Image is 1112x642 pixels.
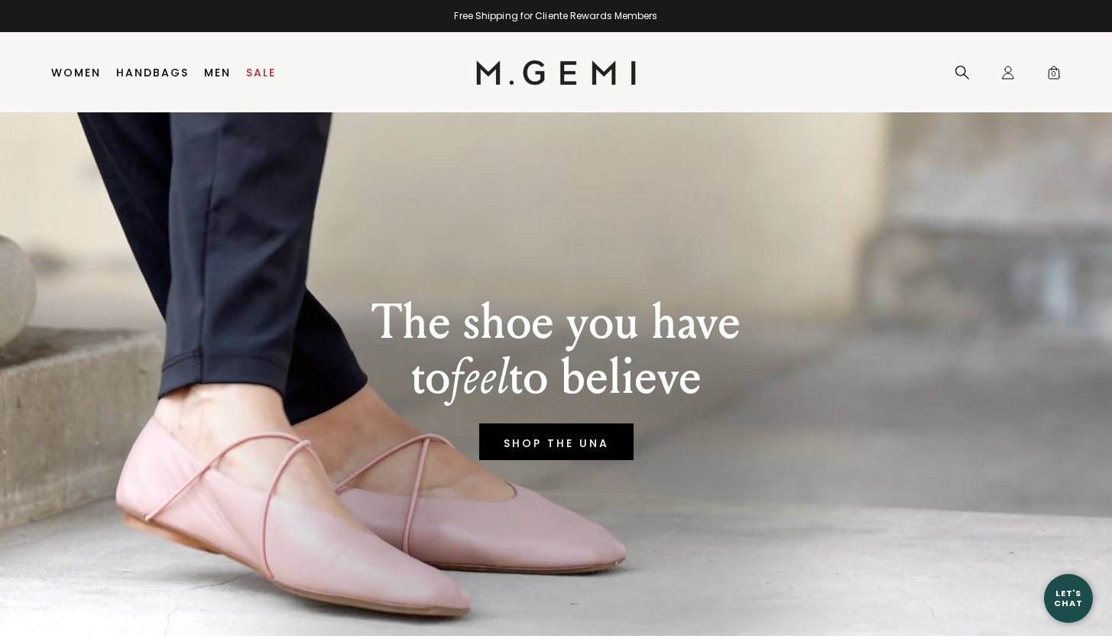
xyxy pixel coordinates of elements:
[116,66,189,79] a: Handbags
[246,66,276,79] a: Sale
[1046,68,1062,83] span: 0
[479,423,634,460] a: SHOP THE UNA
[204,66,231,79] a: Men
[450,348,509,407] em: feel
[51,66,101,79] a: Women
[371,350,741,405] p: to to believe
[1044,588,1093,608] div: Let's Chat
[371,295,741,350] p: The shoe you have
[476,60,636,85] img: M.Gemi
